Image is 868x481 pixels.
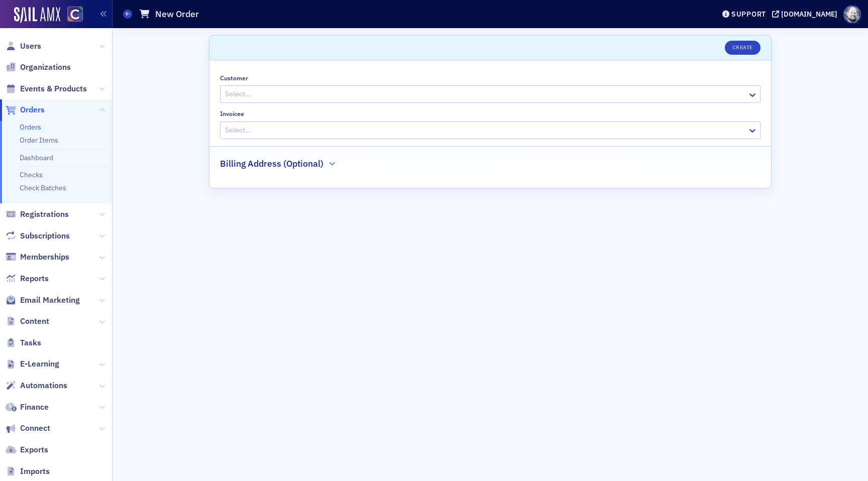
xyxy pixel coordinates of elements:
[6,444,48,455] a: Exports
[843,6,861,23] span: Profile
[20,62,71,73] span: Organizations
[20,230,70,242] span: Subscriptions
[6,466,50,477] a: Imports
[6,295,80,306] a: Email Marketing
[20,123,41,132] a: Orders
[20,252,69,263] span: Memberships
[725,41,761,55] button: Create
[731,10,766,19] div: Support
[220,157,323,170] h2: Billing Address (Optional)
[20,183,66,192] a: Check Batches
[20,153,53,162] a: Dashboard
[20,104,45,115] span: Orders
[20,170,43,179] a: Checks
[67,7,83,22] img: SailAMX
[6,41,41,52] a: Users
[6,337,41,348] a: Tasks
[6,83,87,94] a: Events & Products
[220,74,248,82] div: Customer
[20,380,67,391] span: Automations
[772,11,841,18] button: [DOMAIN_NAME]
[6,62,71,73] a: Organizations
[20,402,49,413] span: Finance
[6,209,69,220] a: Registrations
[20,358,59,370] span: E-Learning
[6,423,50,434] a: Connect
[14,7,60,23] img: SailAMX
[6,316,49,327] a: Content
[6,273,49,284] a: Reports
[155,8,199,20] h1: New Order
[781,10,837,19] div: [DOMAIN_NAME]
[6,358,59,370] a: E-Learning
[20,209,69,220] span: Registrations
[20,295,80,306] span: Email Marketing
[220,110,244,117] div: Invoicee
[6,380,67,391] a: Automations
[20,273,49,284] span: Reports
[6,252,69,263] a: Memberships
[60,7,83,24] a: View Homepage
[20,444,48,455] span: Exports
[6,104,45,115] a: Orders
[20,423,50,434] span: Connect
[20,316,49,327] span: Content
[20,41,41,52] span: Users
[20,136,58,145] a: Order Items
[20,466,50,477] span: Imports
[6,402,49,413] a: Finance
[20,83,87,94] span: Events & Products
[6,230,70,242] a: Subscriptions
[20,337,41,348] span: Tasks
